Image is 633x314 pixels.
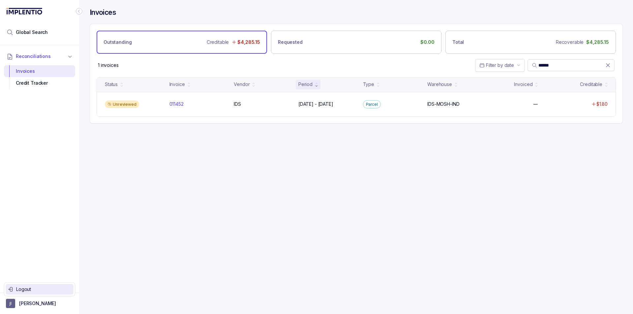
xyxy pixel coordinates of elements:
div: Reconciliations [4,64,75,91]
div: Invoiced [514,81,532,88]
p: — [533,101,538,107]
p: $4,285.15 [237,39,260,45]
button: Date Range Picker [475,59,525,71]
span: Reconciliations [16,53,51,60]
p: IDS [234,101,241,107]
div: Creditable [580,81,602,88]
p: Logout [16,286,71,293]
p: Creditable [207,39,229,45]
p: IDS-MOSH-IND [427,101,459,107]
button: Reconciliations [4,49,75,64]
h4: Invoices [90,8,116,17]
span: Global Search [16,29,48,36]
div: Type [363,81,374,88]
p: $1.80 [596,101,608,107]
div: Vendor [234,81,250,88]
p: Outstanding [104,39,132,45]
div: Remaining page entries [98,62,119,69]
div: Unreviewed [105,100,139,108]
div: Status [105,81,118,88]
button: User initials[PERSON_NAME] [6,299,73,308]
span: User initials [6,299,15,308]
search: Date Range Picker [479,62,514,69]
div: Credit Tracker [9,77,70,89]
p: Parcel [366,101,378,108]
p: $0.00 [420,39,435,45]
div: Invoices [9,65,70,77]
p: 1 invoices [98,62,119,69]
span: Filter by date [486,62,514,68]
div: Invoice [169,81,185,88]
p: $4,285.15 [586,39,609,45]
p: 011452 [169,101,184,107]
p: [DATE] - [DATE] [298,101,333,107]
div: Period [298,81,313,88]
div: Warehouse [427,81,452,88]
p: Total [452,39,464,45]
p: Requested [278,39,303,45]
div: Collapse Icon [75,7,83,15]
p: Recoverable [556,39,584,45]
p: [PERSON_NAME] [19,300,56,307]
